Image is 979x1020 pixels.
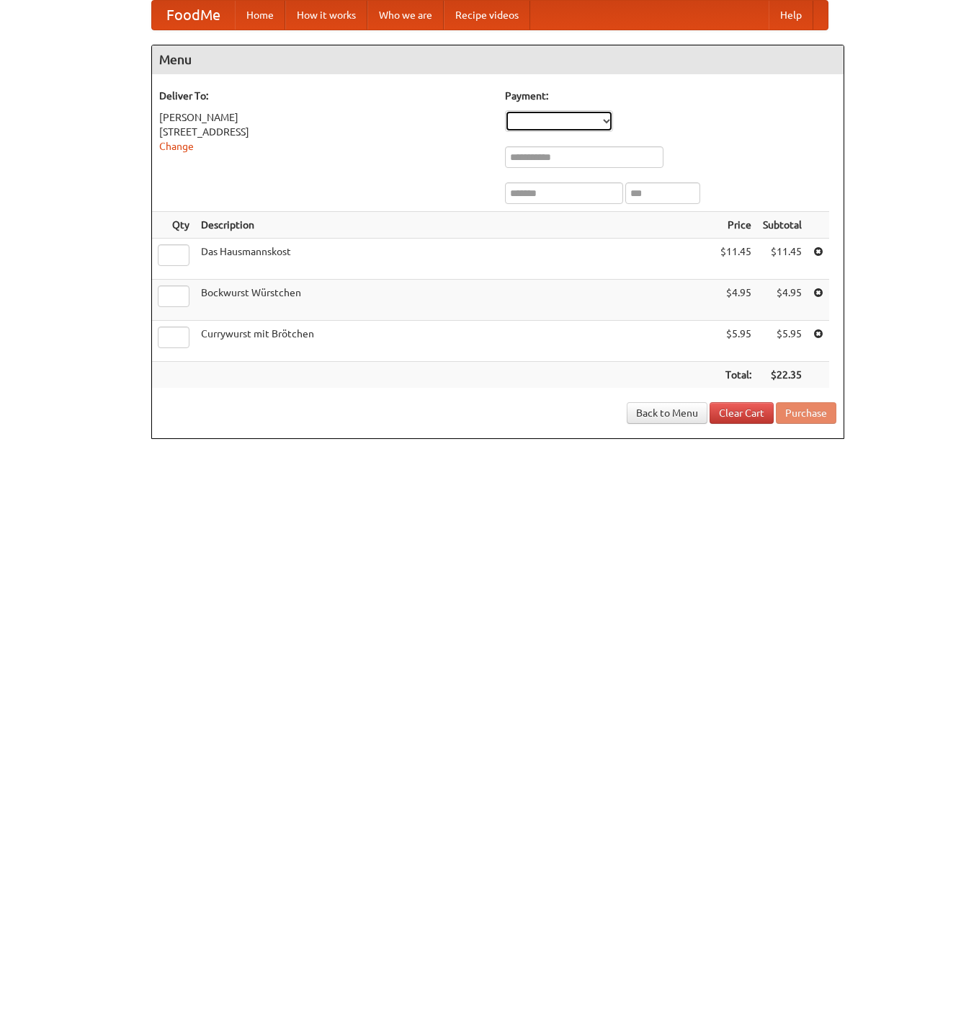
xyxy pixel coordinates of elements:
[757,212,808,239] th: Subtotal
[159,110,491,125] div: [PERSON_NAME]
[367,1,444,30] a: Who we are
[159,125,491,139] div: [STREET_ADDRESS]
[627,402,707,424] a: Back to Menu
[757,280,808,321] td: $4.95
[715,321,757,362] td: $5.95
[285,1,367,30] a: How it works
[195,321,715,362] td: Currywurst mit Brötchen
[757,239,808,280] td: $11.45
[195,212,715,239] th: Description
[152,45,844,74] h4: Menu
[710,402,774,424] a: Clear Cart
[715,362,757,389] th: Total:
[505,89,836,103] h5: Payment:
[715,212,757,239] th: Price
[769,1,813,30] a: Help
[715,280,757,321] td: $4.95
[195,239,715,280] td: Das Hausmannskost
[152,1,235,30] a: FoodMe
[159,141,194,152] a: Change
[152,212,195,239] th: Qty
[444,1,530,30] a: Recipe videos
[776,402,836,424] button: Purchase
[159,89,491,103] h5: Deliver To:
[195,280,715,321] td: Bockwurst Würstchen
[715,239,757,280] td: $11.45
[757,321,808,362] td: $5.95
[235,1,285,30] a: Home
[757,362,808,389] th: $22.35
